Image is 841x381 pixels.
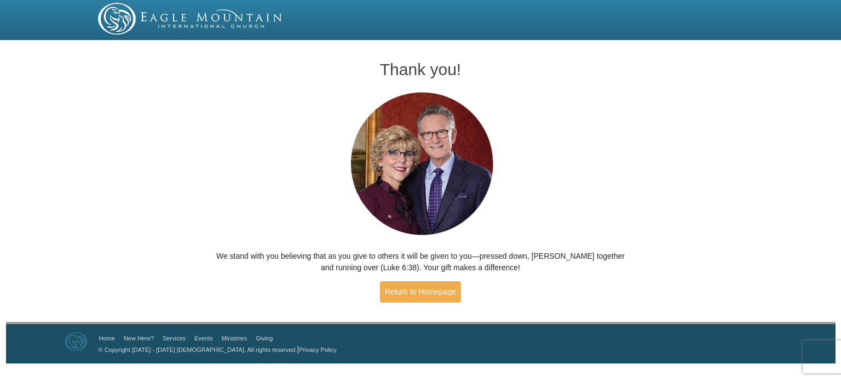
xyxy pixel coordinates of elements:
[380,281,461,303] a: Return to Homepage
[124,335,154,342] a: New Here?
[98,3,283,35] img: EMIC
[299,346,336,353] a: Privacy Policy
[222,335,247,342] a: Ministries
[340,89,502,240] img: Pastors George and Terri Pearsons
[99,335,115,342] a: Home
[194,335,213,342] a: Events
[163,335,186,342] a: Services
[99,346,297,353] a: © Copyright [DATE] - [DATE] [DEMOGRAPHIC_DATA]. All rights reserved.
[95,344,337,355] p: |
[65,332,87,351] img: Eagle Mountain International Church
[256,335,273,342] a: Giving
[216,60,625,78] h1: Thank you!
[216,251,625,274] p: We stand with you believing that as you give to others it will be given to you—pressed down, [PER...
